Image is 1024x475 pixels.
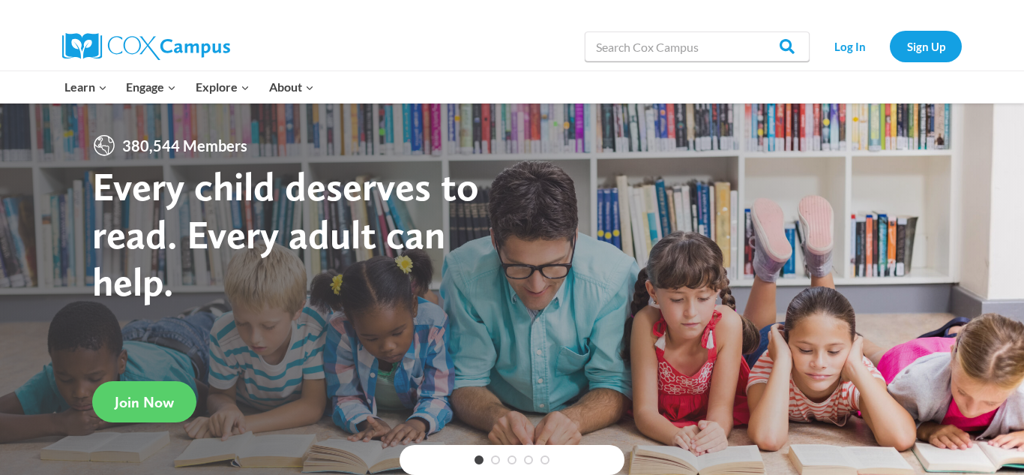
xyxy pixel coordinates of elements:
[116,134,253,158] span: 380,544 Members
[508,455,516,464] a: 3
[817,31,882,62] a: Log In
[524,455,533,464] a: 4
[890,31,962,62] a: Sign Up
[64,77,107,97] span: Learn
[92,162,479,305] strong: Every child deserves to read. Every adult can help.
[475,455,484,464] a: 1
[196,77,250,97] span: Explore
[126,77,176,97] span: Engage
[115,393,174,411] span: Join Now
[62,33,230,60] img: Cox Campus
[92,381,196,422] a: Join Now
[817,31,962,62] nav: Secondary Navigation
[540,455,549,464] a: 5
[491,455,500,464] a: 2
[55,71,323,103] nav: Primary Navigation
[585,32,810,62] input: Search Cox Campus
[269,77,314,97] span: About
